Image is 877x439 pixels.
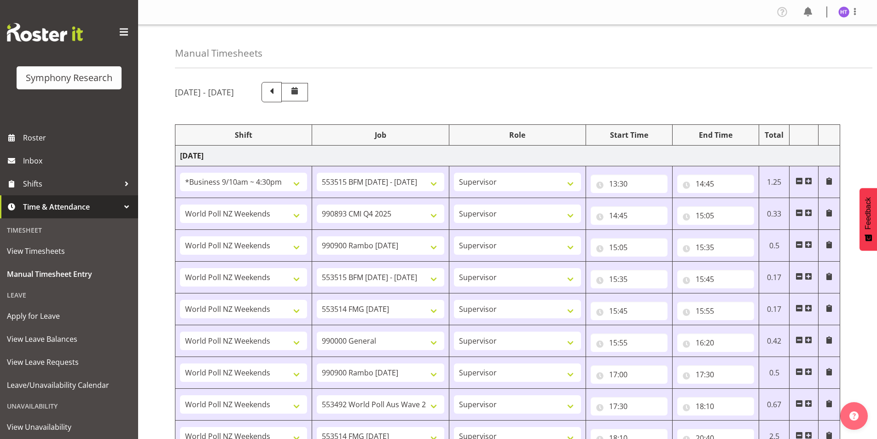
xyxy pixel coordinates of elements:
input: Click to select... [591,365,668,384]
img: hal-thomas1264.jpg [838,6,849,18]
td: 0.5 [759,357,790,389]
td: [DATE] [175,146,840,166]
span: Time & Attendance [23,200,120,214]
span: Manual Timesheet Entry [7,267,131,281]
div: Start Time [591,129,668,140]
input: Click to select... [677,334,754,352]
input: Click to select... [677,365,754,384]
button: Feedback - Show survey [860,188,877,251]
td: 0.5 [759,230,790,262]
td: 0.17 [759,293,790,325]
div: Unavailability [2,397,136,416]
span: Shifts [23,177,120,191]
input: Click to select... [591,206,668,225]
span: View Leave Requests [7,355,131,369]
span: Feedback [864,197,872,229]
span: Apply for Leave [7,309,131,323]
div: Role [454,129,581,140]
span: View Timesheets [7,244,131,258]
input: Click to select... [677,238,754,257]
input: Click to select... [591,397,668,416]
a: Apply for Leave [2,304,136,328]
input: Click to select... [591,175,668,193]
a: View Unavailability [2,416,136,439]
div: Symphony Research [26,71,112,85]
span: Leave/Unavailability Calendar [7,378,131,392]
a: View Timesheets [2,240,136,263]
div: Leave [2,286,136,304]
td: 0.42 [759,325,790,357]
input: Click to select... [591,334,668,352]
input: Click to select... [677,175,754,193]
span: Inbox [23,154,134,168]
h4: Manual Timesheets [175,48,262,59]
span: Roster [23,131,134,145]
input: Click to select... [591,270,668,288]
td: 1.25 [759,166,790,198]
img: Rosterit website logo [7,23,83,41]
div: Total [764,129,785,140]
input: Click to select... [677,270,754,288]
span: View Leave Balances [7,332,131,346]
img: help-xxl-2.png [849,411,859,421]
a: Leave/Unavailability Calendar [2,374,136,397]
div: Shift [180,129,307,140]
input: Click to select... [677,302,754,320]
span: View Unavailability [7,420,131,434]
td: 0.33 [759,198,790,230]
a: View Leave Requests [2,351,136,374]
input: Click to select... [677,206,754,225]
div: End Time [677,129,754,140]
td: 0.67 [759,389,790,421]
div: Timesheet [2,221,136,240]
h5: [DATE] - [DATE] [175,87,234,97]
td: 0.17 [759,262,790,293]
input: Click to select... [591,238,668,257]
input: Click to select... [677,397,754,416]
a: View Leave Balances [2,328,136,351]
div: Job [317,129,444,140]
a: Manual Timesheet Entry [2,263,136,286]
input: Click to select... [591,302,668,320]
